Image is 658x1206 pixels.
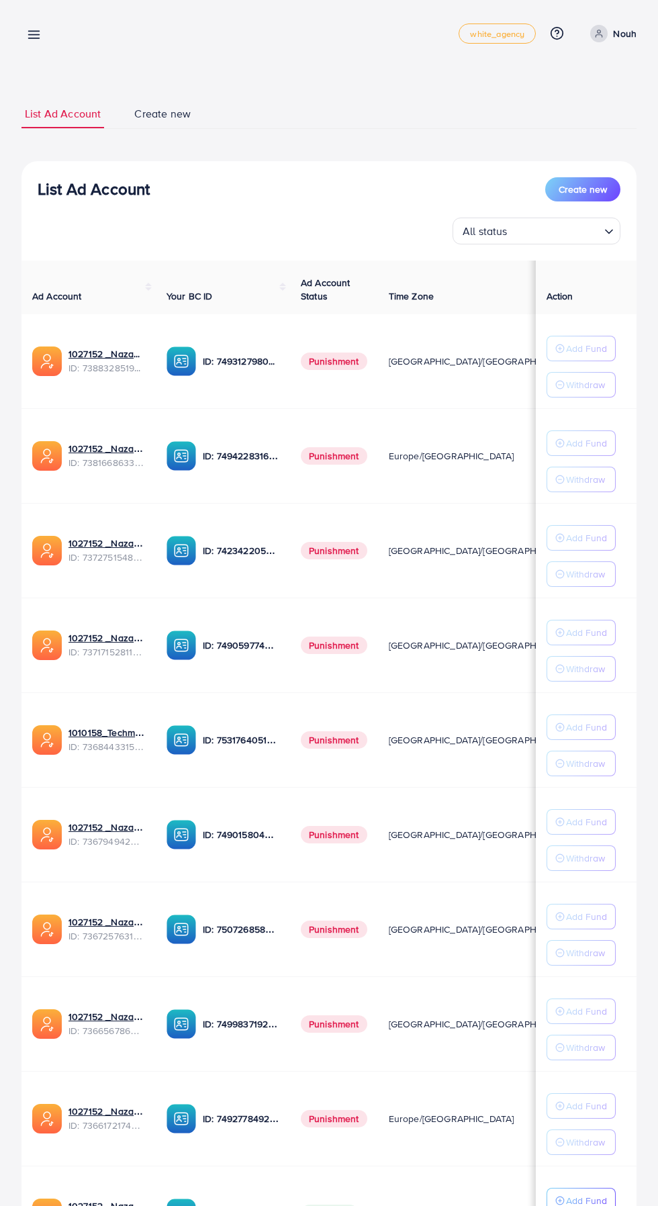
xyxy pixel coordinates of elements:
div: <span class='underline'>1027152 _Nazaagency_003</span></br>7367949428067450896 [68,821,145,848]
span: [GEOGRAPHIC_DATA]/[GEOGRAPHIC_DATA] [389,733,575,747]
p: Withdraw [566,566,605,582]
a: 1027152 _Nazaagency_007 [68,537,145,550]
p: Withdraw [566,945,605,961]
span: Punishment [301,826,367,843]
button: Add Fund [547,714,616,740]
span: [GEOGRAPHIC_DATA]/[GEOGRAPHIC_DATA] [389,355,575,368]
span: ID: 7388328519014645761 [68,361,145,375]
button: Add Fund [547,809,616,835]
div: <span class='underline'>1027152 _Nazaagency_018</span></br>7366172174454882305 [68,1105,145,1132]
p: Add Fund [566,814,607,830]
span: Punishment [301,1015,367,1033]
img: ic-ads-acc.e4c84228.svg [32,631,62,660]
div: <span class='underline'>1027152 _Nazaagency_016</span></br>7367257631523782657 [68,915,145,943]
button: Add Fund [547,620,616,645]
img: ic-ads-acc.e4c84228.svg [32,725,62,755]
span: List Ad Account [25,106,101,122]
span: ID: 7367257631523782657 [68,929,145,943]
button: Withdraw [547,467,616,492]
p: ID: 7490597749134508040 [203,637,279,653]
p: Add Fund [566,719,607,735]
span: Punishment [301,1110,367,1127]
span: ID: 7381668633665093648 [68,456,145,469]
div: <span class='underline'>1027152 _Nazaagency_0051</span></br>7366567860828749825 [68,1010,145,1037]
span: [GEOGRAPHIC_DATA]/[GEOGRAPHIC_DATA] [389,1017,575,1031]
p: Add Fund [566,1003,607,1019]
button: Withdraw [547,845,616,871]
span: ID: 7371715281112170513 [68,645,145,659]
p: Add Fund [566,340,607,357]
button: Withdraw [547,1035,616,1060]
span: Punishment [301,731,367,749]
div: Search for option [453,218,620,244]
p: Withdraw [566,661,605,677]
p: Add Fund [566,530,607,546]
span: All status [460,222,510,241]
img: ic-ads-acc.e4c84228.svg [32,346,62,376]
p: ID: 7423422053648285697 [203,543,279,559]
button: Withdraw [547,1129,616,1155]
span: ID: 7372751548805726224 [68,551,145,564]
p: Add Fund [566,1098,607,1114]
span: ID: 7367949428067450896 [68,835,145,848]
div: <span class='underline'>1027152 _Nazaagency_019</span></br>7388328519014645761 [68,347,145,375]
span: Create new [134,106,191,122]
span: Action [547,289,573,303]
p: Add Fund [566,435,607,451]
img: ic-ba-acc.ded83a64.svg [167,1009,196,1039]
span: Europe/[GEOGRAPHIC_DATA] [389,449,514,463]
div: <span class='underline'>1027152 _Nazaagency_023</span></br>7381668633665093648 [68,442,145,469]
img: ic-ba-acc.ded83a64.svg [167,820,196,849]
a: 1027152 _Nazaagency_04 [68,631,145,645]
div: <span class='underline'>1027152 _Nazaagency_007</span></br>7372751548805726224 [68,537,145,564]
a: 1027152 _Nazaagency_0051 [68,1010,145,1023]
img: ic-ads-acc.e4c84228.svg [32,820,62,849]
p: Withdraw [566,471,605,488]
span: Punishment [301,353,367,370]
a: 1027152 _Nazaagency_018 [68,1105,145,1118]
p: Withdraw [566,850,605,866]
span: [GEOGRAPHIC_DATA]/[GEOGRAPHIC_DATA] [389,828,575,841]
button: Withdraw [547,940,616,966]
div: <span class='underline'>1010158_Techmanistan pk acc_1715599413927</span></br>7368443315504726017 [68,726,145,753]
img: ic-ads-acc.e4c84228.svg [32,1009,62,1039]
span: white_agency [470,30,524,38]
img: ic-ads-acc.e4c84228.svg [32,915,62,944]
p: Add Fund [566,909,607,925]
p: Add Fund [566,624,607,641]
span: Europe/[GEOGRAPHIC_DATA] [389,1112,514,1125]
img: ic-ba-acc.ded83a64.svg [167,346,196,376]
a: 1027152 _Nazaagency_019 [68,347,145,361]
span: Ad Account Status [301,276,350,303]
span: Punishment [301,447,367,465]
button: Create new [545,177,620,201]
button: Withdraw [547,656,616,682]
span: [GEOGRAPHIC_DATA]/[GEOGRAPHIC_DATA] [389,544,575,557]
img: ic-ads-acc.e4c84228.svg [32,1104,62,1133]
button: Add Fund [547,904,616,929]
span: Punishment [301,542,367,559]
p: Nouh [613,26,637,42]
a: 1027152 _Nazaagency_003 [68,821,145,834]
input: Search for option [512,219,599,241]
img: ic-ba-acc.ded83a64.svg [167,441,196,471]
button: Add Fund [547,999,616,1024]
span: ID: 7366567860828749825 [68,1024,145,1037]
button: Withdraw [547,751,616,776]
span: ID: 7368443315504726017 [68,740,145,753]
span: [GEOGRAPHIC_DATA]/[GEOGRAPHIC_DATA] [389,639,575,652]
img: ic-ba-acc.ded83a64.svg [167,1104,196,1133]
p: Withdraw [566,1134,605,1150]
span: Punishment [301,637,367,654]
button: Withdraw [547,372,616,398]
a: Nouh [585,25,637,42]
h3: List Ad Account [38,179,150,199]
p: ID: 7531764051207716871 [203,732,279,748]
span: Your BC ID [167,289,213,303]
span: ID: 7366172174454882305 [68,1119,145,1132]
p: ID: 7490158040596217873 [203,827,279,843]
p: ID: 7507268580682137618 [203,921,279,937]
span: Time Zone [389,289,434,303]
button: Add Fund [547,430,616,456]
a: 1027152 _Nazaagency_016 [68,915,145,929]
